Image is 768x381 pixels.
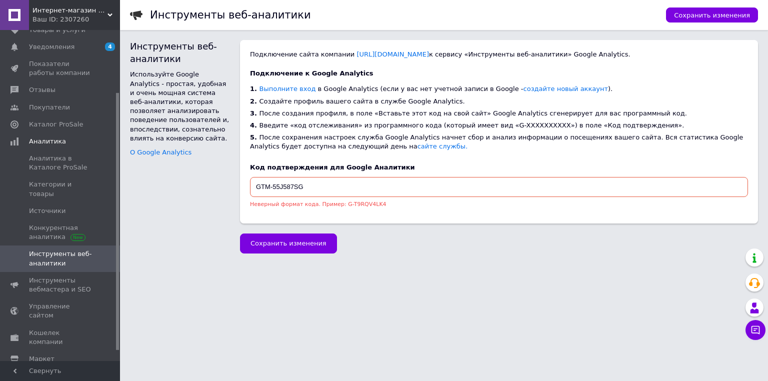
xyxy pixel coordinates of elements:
[356,50,429,58] a: [URL][DOMAIN_NAME]
[417,142,468,150] a: сайте службы.
[250,201,386,207] span: Неверный формат кода. Пример: G-T9RQV4LK4
[130,40,230,65] div: Инструменты веб-аналитики
[259,85,316,92] a: Выполните вход
[240,233,337,253] button: Сохранить изменения
[29,206,65,215] span: Источники
[32,6,107,15] span: Интернет-магазин Prom-sklad
[29,85,55,94] span: Отзывы
[666,7,758,22] button: Сохранить изменения
[250,69,748,78] div: Подключение к Google Analytics
[130,70,230,143] div: Используйте Google Analytics - простая, удобная и очень мощная система веб-аналитики, которая поз...
[29,249,92,267] span: Инструменты веб-аналитики
[29,59,92,77] span: Показатели работы компании
[29,276,92,294] span: Инструменты вебмастера и SEO
[32,15,120,24] div: Ваш ID: 2307260
[105,42,115,51] span: 4
[523,85,608,92] a: создайте новый аккаунт
[29,120,83,129] span: Каталог ProSale
[745,320,765,340] button: Чат с покупателем
[29,354,54,363] span: Маркет
[29,154,92,172] span: Аналитика в Каталоге ProSale
[250,177,748,197] input: Например: G-T9RQV4LK4
[29,223,92,241] span: Конкурентная аналитика
[29,302,92,320] span: Управление сайтом
[250,83,748,95] li: в Google Analytics (если у вас нет учетной записи в Google - ).
[250,239,326,247] span: Сохранить изменения
[250,119,748,131] li: Введите «код отслеживания» из программного кода (который имеет вид «G-XXXXXXXXXX») в поле «Код по...
[250,95,748,107] li: Создайте профиль вашего сайта в службе Google Analytics.
[150,9,311,21] h1: Инструменты веб-аналитики
[250,107,748,119] li: После создания профиля, в поле «Вставьте этот код на свой сайт» Google Analytics сгенерирует для ...
[29,103,70,112] span: Покупатели
[250,131,748,152] li: После сохранения настроек служба Google Analytics начнет сбор и анализ информации о посещениях ва...
[674,11,750,19] span: Сохранить изменения
[29,328,92,346] span: Кошелек компании
[29,137,66,146] span: Аналитика
[29,180,92,198] span: Категории и товары
[130,148,191,156] a: О Google Analytics
[250,50,748,59] div: Подключение сайта компании к сервису «Инструменты веб-аналитики» Google Analytics.
[29,42,74,51] span: Уведомления
[250,163,748,172] span: Код подтверждения для Google Аналитики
